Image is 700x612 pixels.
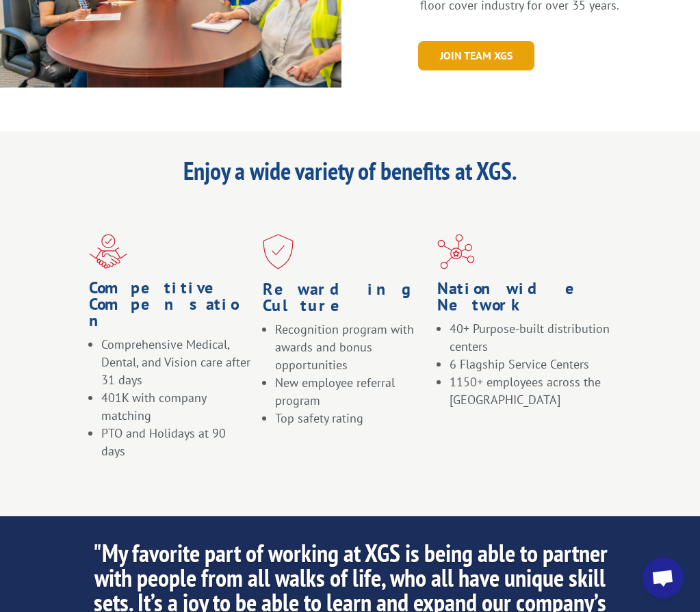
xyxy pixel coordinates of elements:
li: Top safety rating [275,410,426,427]
img: xgs-icon-largest-independent-network-red [437,234,475,269]
a: Open chat [643,557,684,598]
a: Join Team XGS [418,41,534,70]
li: 401K with company matching [101,389,252,425]
li: Recognition program with awards and bonus opportunities [275,321,426,374]
li: Comprehensive Medical, Dental, and Vision care after 31 days [101,336,252,389]
li: PTO and Holidays at 90 days [101,425,252,460]
h1: Enjoy a wide variety of benefits at XGS. [104,159,597,190]
h1: Rewarding Culture [263,281,426,321]
li: 6 Flagship Service Centers [450,356,611,373]
h1: Nationwide Network [437,280,611,320]
img: xgs-icon-safety-red [263,234,294,269]
li: New employee referral program [275,374,426,410]
li: 1150+ employees across the [GEOGRAPHIC_DATA] [450,373,611,409]
img: xgs-icon-partner-red (1) [89,234,127,269]
h1: Competitive Compensation [89,280,252,336]
li: 40+ Purpose-built distribution centers [450,320,611,356]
